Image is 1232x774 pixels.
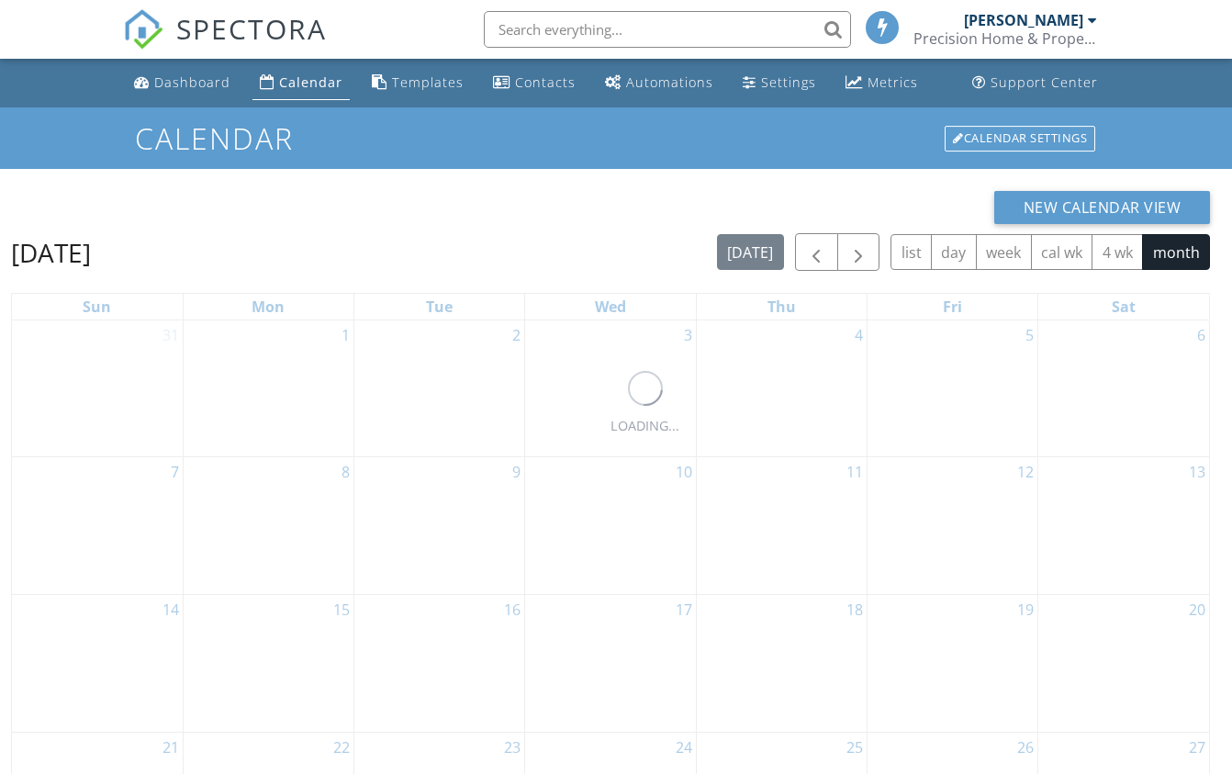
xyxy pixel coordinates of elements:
div: Metrics [868,73,918,91]
a: Go to September 26, 2025 [1014,733,1037,762]
a: Monday [248,294,288,320]
div: Support Center [991,73,1098,91]
a: Go to September 27, 2025 [1185,733,1209,762]
a: Calendar Settings [943,124,1097,153]
button: week [976,234,1032,270]
button: day [931,234,977,270]
button: list [890,234,932,270]
td: Go to September 7, 2025 [12,457,183,595]
a: Support Center [965,66,1105,100]
a: Metrics [838,66,925,100]
a: Dashboard [127,66,238,100]
a: Go to September 18, 2025 [843,595,867,624]
input: Search everything... [484,11,851,48]
a: Go to September 4, 2025 [851,320,867,350]
a: Saturday [1108,294,1139,320]
a: Tuesday [422,294,456,320]
a: SPECTORA [123,25,327,63]
div: [PERSON_NAME] [964,11,1083,29]
a: Go to September 5, 2025 [1022,320,1037,350]
a: Go to August 31, 2025 [159,320,183,350]
a: Go to September 19, 2025 [1014,595,1037,624]
a: Go to September 21, 2025 [159,733,183,762]
a: Go to September 1, 2025 [338,320,353,350]
td: Go to September 14, 2025 [12,594,183,732]
td: Go to September 15, 2025 [183,594,353,732]
a: Go to September 9, 2025 [509,457,524,487]
div: Automations [626,73,713,91]
a: Go to September 8, 2025 [338,457,353,487]
td: Go to August 31, 2025 [12,320,183,457]
button: cal wk [1031,234,1093,270]
a: Go to September 14, 2025 [159,595,183,624]
a: Sunday [79,294,115,320]
td: Go to September 9, 2025 [354,457,525,595]
div: Contacts [515,73,576,91]
a: Go to September 25, 2025 [843,733,867,762]
button: 4 wk [1092,234,1143,270]
a: Calendar [252,66,350,100]
a: Go to September 24, 2025 [672,733,696,762]
td: Go to September 13, 2025 [1038,457,1209,595]
td: Go to September 10, 2025 [525,457,696,595]
a: Go to September 6, 2025 [1193,320,1209,350]
a: Go to September 13, 2025 [1185,457,1209,487]
div: Settings [761,73,816,91]
img: The Best Home Inspection Software - Spectora [123,9,163,50]
td: Go to September 11, 2025 [696,457,867,595]
div: Precision Home & Property Inspections [913,29,1097,48]
td: Go to September 19, 2025 [867,594,1037,732]
div: Calendar Settings [945,126,1095,151]
button: [DATE] [717,234,784,270]
a: Go to September 3, 2025 [680,320,696,350]
button: month [1142,234,1210,270]
button: New Calendar View [994,191,1211,224]
a: Go to September 2, 2025 [509,320,524,350]
a: Friday [939,294,966,320]
a: Automations (Basic) [598,66,721,100]
td: Go to September 5, 2025 [867,320,1037,457]
td: Go to September 8, 2025 [183,457,353,595]
button: Previous month [795,233,838,271]
a: Go to September 12, 2025 [1014,457,1037,487]
a: Go to September 22, 2025 [330,733,353,762]
a: Go to September 17, 2025 [672,595,696,624]
div: Calendar [279,73,342,91]
a: Go to September 20, 2025 [1185,595,1209,624]
div: Templates [392,73,464,91]
div: LOADING... [610,416,679,436]
a: Thursday [764,294,800,320]
td: Go to September 4, 2025 [696,320,867,457]
td: Go to September 16, 2025 [354,594,525,732]
a: Templates [364,66,471,100]
td: Go to September 18, 2025 [696,594,867,732]
div: Dashboard [154,73,230,91]
a: Go to September 16, 2025 [500,595,524,624]
td: Go to September 20, 2025 [1038,594,1209,732]
a: Go to September 11, 2025 [843,457,867,487]
td: Go to September 17, 2025 [525,594,696,732]
td: Go to September 12, 2025 [867,457,1037,595]
a: Go to September 10, 2025 [672,457,696,487]
td: Go to September 6, 2025 [1038,320,1209,457]
a: Wednesday [591,294,630,320]
td: Go to September 3, 2025 [525,320,696,457]
td: Go to September 1, 2025 [183,320,353,457]
a: Go to September 23, 2025 [500,733,524,762]
a: Contacts [486,66,583,100]
button: Next month [837,233,880,271]
h2: [DATE] [11,234,91,271]
a: Go to September 15, 2025 [330,595,353,624]
a: Go to September 7, 2025 [167,457,183,487]
a: Settings [735,66,823,100]
td: Go to September 2, 2025 [354,320,525,457]
span: SPECTORA [176,9,327,48]
h1: Calendar [135,122,1097,154]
